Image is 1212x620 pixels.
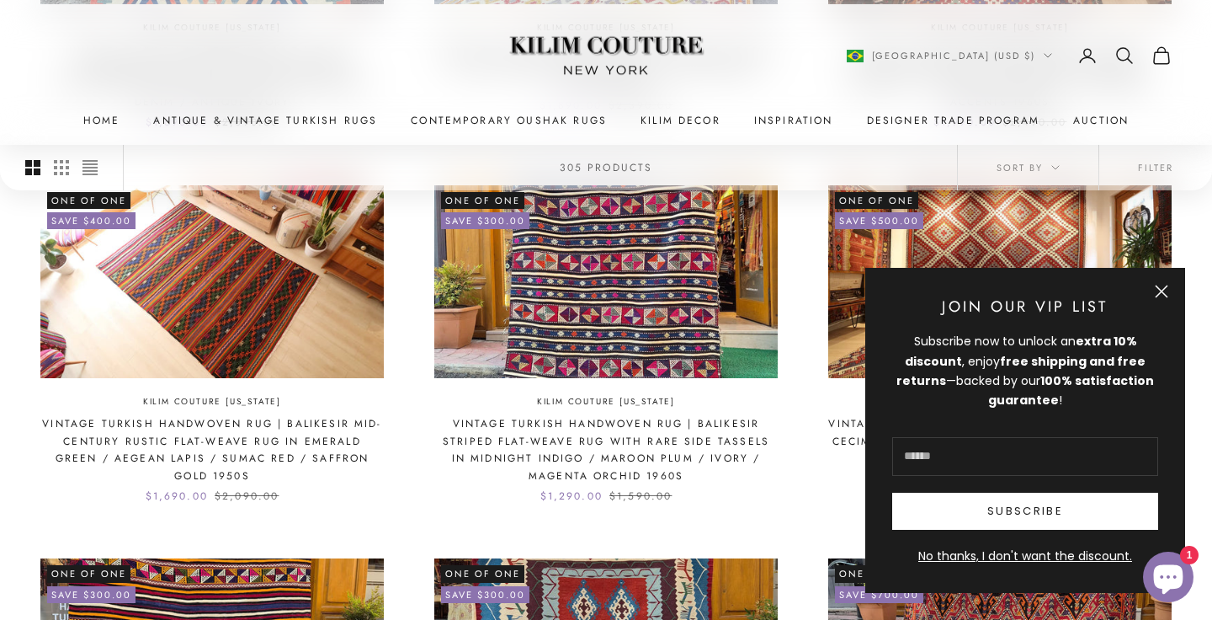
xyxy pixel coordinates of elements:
span: One of One [47,565,130,582]
on-sale-badge: Save $400.00 [47,212,136,229]
a: Designer Trade Program [867,112,1040,129]
button: Switch to smaller product images [54,146,69,191]
a: Vintage Turkish Handwoven Rug | Balikesir Mid-Century Rustic Flat-Weave Rug in Emerald Green / Ae... [40,415,384,484]
a: Vintage Turkish Handwoven Rug | Balikesir Striped Flat-Weave Rug with Rare Side Tassels in Midnig... [434,415,778,484]
a: Home [83,112,120,129]
nav: Primary navigation [40,112,1172,129]
a: Kilim Couture [US_STATE] [143,395,281,409]
span: One of One [47,192,130,209]
button: Switch to compact product images [82,146,98,191]
span: [GEOGRAPHIC_DATA] (USD $) [872,48,1036,63]
summary: Kilim Decor [641,112,720,129]
nav: Secondary navigation [847,45,1172,66]
button: Filter [1099,145,1212,190]
on-sale-badge: Save $300.00 [441,212,529,229]
a: Contemporary Oushak Rugs [411,112,607,129]
span: One of One [441,192,524,209]
compare-at-price: $1,590.00 [609,488,672,505]
a: Antique & Vintage Turkish Rugs [153,112,377,129]
span: Sort by [997,160,1060,175]
compare-at-price: $2,090.00 [215,488,279,505]
strong: free shipping and free returns [896,353,1146,389]
p: Join Our VIP List [892,295,1158,319]
button: Switch to larger product images [25,146,40,191]
on-sale-badge: Save $300.00 [441,586,529,603]
a: Vintage Turkish Handwoven Rug | Manisa Rustic Cecim Rug in Terracotta / Apricot / Weathered Gray ... [828,415,1172,467]
img: Brazil [847,50,864,62]
strong: extra 10% discount [905,333,1137,369]
sale-price: $1,290.00 [540,488,603,505]
newsletter-popup: Newsletter popup [865,268,1185,593]
on-sale-badge: Save $500.00 [835,212,923,229]
img: Logo of Kilim Couture New York [501,16,711,96]
a: Kilim Couture [US_STATE] [537,395,675,409]
button: No thanks, I don't want the discount. [892,547,1158,566]
span: One of One [835,565,918,582]
button: Sort by [958,145,1098,190]
on-sale-badge: Save $700.00 [835,586,923,603]
inbox-online-store-chat: Shopify online store chat [1138,552,1199,607]
p: 305 products [560,159,653,176]
a: Auction [1073,112,1129,129]
button: Subscribe [892,493,1158,530]
span: One of One [835,192,918,209]
sale-price: $1,690.00 [146,488,208,505]
button: Change country or currency [847,48,1053,63]
span: One of One [441,565,524,582]
on-sale-badge: Save $300.00 [47,586,136,603]
strong: 100% satisfaction guarantee [988,372,1154,409]
a: Inspiration [754,112,833,129]
div: Subscribe now to unlock an , enjoy —backed by our ! [892,332,1158,409]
